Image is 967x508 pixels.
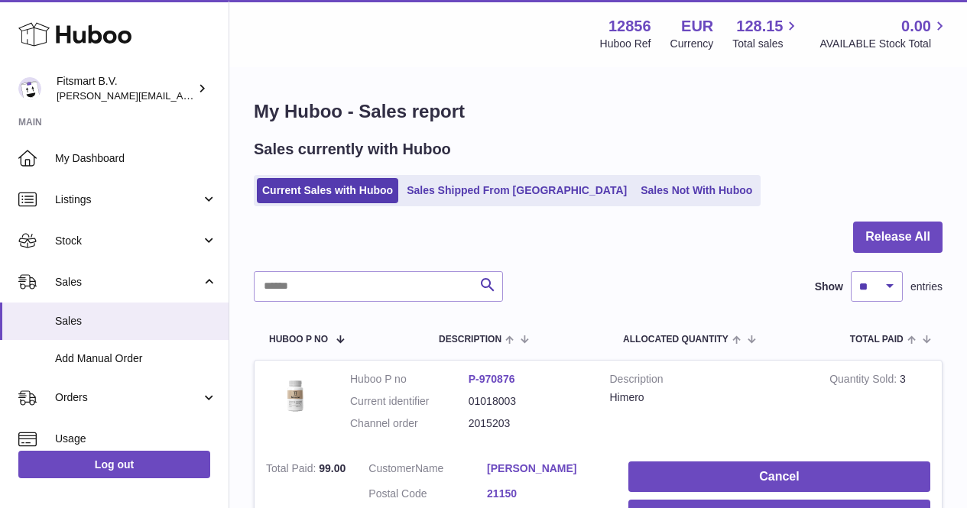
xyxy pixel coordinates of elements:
a: Log out [18,451,210,478]
strong: 12856 [608,16,651,37]
a: Sales Shipped From [GEOGRAPHIC_DATA] [401,178,632,203]
span: Huboo P no [269,335,328,345]
a: Sales Not With Huboo [635,178,758,203]
dt: Postal Code [368,487,487,505]
strong: Description [610,372,807,390]
label: Show [815,280,843,294]
span: Usage [55,432,217,446]
span: ALLOCATED Quantity [623,335,728,345]
span: Add Manual Order [55,351,217,366]
h2: Sales currently with Huboo [254,139,451,160]
span: AVAILABLE Stock Total [819,37,949,51]
span: Listings [55,193,201,207]
dt: Channel order [350,416,469,431]
dt: Current identifier [350,394,469,409]
a: 21150 [487,487,605,501]
span: [PERSON_NAME][EMAIL_ADDRESS][DOMAIN_NAME] [57,89,307,102]
strong: EUR [681,16,713,37]
h1: My Huboo - Sales report [254,99,943,124]
td: 3 [818,361,942,450]
img: 128561711358723.png [266,372,327,417]
div: Currency [670,37,714,51]
dd: 2015203 [469,416,587,431]
a: 128.15 Total sales [732,16,800,51]
div: Huboo Ref [600,37,651,51]
a: Current Sales with Huboo [257,178,398,203]
strong: Quantity Sold [829,373,900,389]
a: 0.00 AVAILABLE Stock Total [819,16,949,51]
dt: Huboo P no [350,372,469,387]
span: Orders [55,390,201,405]
span: 128.15 [736,16,783,37]
span: entries [910,280,943,294]
img: jonathan@leaderoo.com [18,77,41,100]
div: Himero [610,390,807,405]
span: My Dashboard [55,151,217,166]
span: Total sales [732,37,800,51]
span: Description [439,335,501,345]
dd: 01018003 [469,394,587,409]
span: Total paid [850,335,904,345]
span: 99.00 [319,462,346,474]
div: Fitsmart B.V. [57,74,194,103]
button: Release All [853,222,943,253]
button: Cancel [628,461,930,493]
span: Customer [368,462,415,474]
a: P-970876 [469,373,515,385]
strong: Total Paid [266,462,319,478]
a: [PERSON_NAME] [487,461,605,476]
span: Stock [55,234,201,248]
span: 0.00 [901,16,931,37]
span: Sales [55,275,201,290]
span: Sales [55,314,217,328]
dt: Name [368,461,487,480]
